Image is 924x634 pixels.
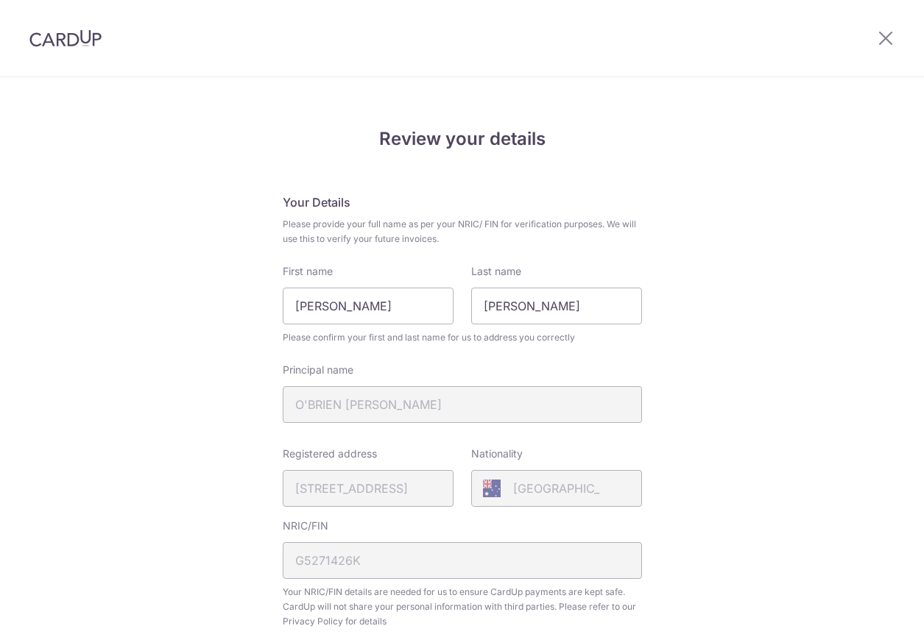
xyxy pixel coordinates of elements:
input: First Name [283,288,454,324]
label: First name [283,264,333,279]
h5: Your Details [283,193,642,211]
label: Last name [471,264,521,279]
label: Nationality [471,446,523,461]
label: NRIC/FIN [283,519,328,533]
span: Your NRIC/FIN details are needed for us to ensure CardUp payments are kept safe. CardUp will not ... [283,585,642,629]
span: Please provide your full name as per your NRIC/ FIN for verification purposes. We will use this t... [283,217,642,246]
label: Principal name [283,363,353,377]
h4: Review your details [283,126,642,152]
input: Last name [471,288,642,324]
label: Registered address [283,446,377,461]
span: Please confirm your first and last name for us to address you correctly [283,330,642,345]
img: CardUp [29,29,102,47]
